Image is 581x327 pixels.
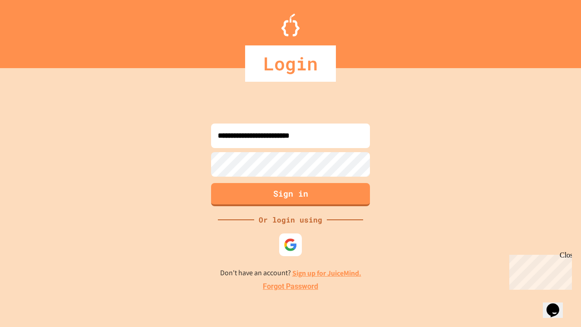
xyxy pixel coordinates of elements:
div: Chat with us now!Close [4,4,63,58]
img: Logo.svg [281,14,300,36]
a: Forgot Password [263,281,318,292]
p: Don't have an account? [220,268,361,279]
div: Login [245,45,336,82]
iframe: chat widget [506,251,572,290]
div: Or login using [254,214,327,225]
button: Sign in [211,183,370,206]
iframe: chat widget [543,291,572,318]
img: google-icon.svg [284,238,297,252]
a: Sign up for JuiceMind. [292,268,361,278]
